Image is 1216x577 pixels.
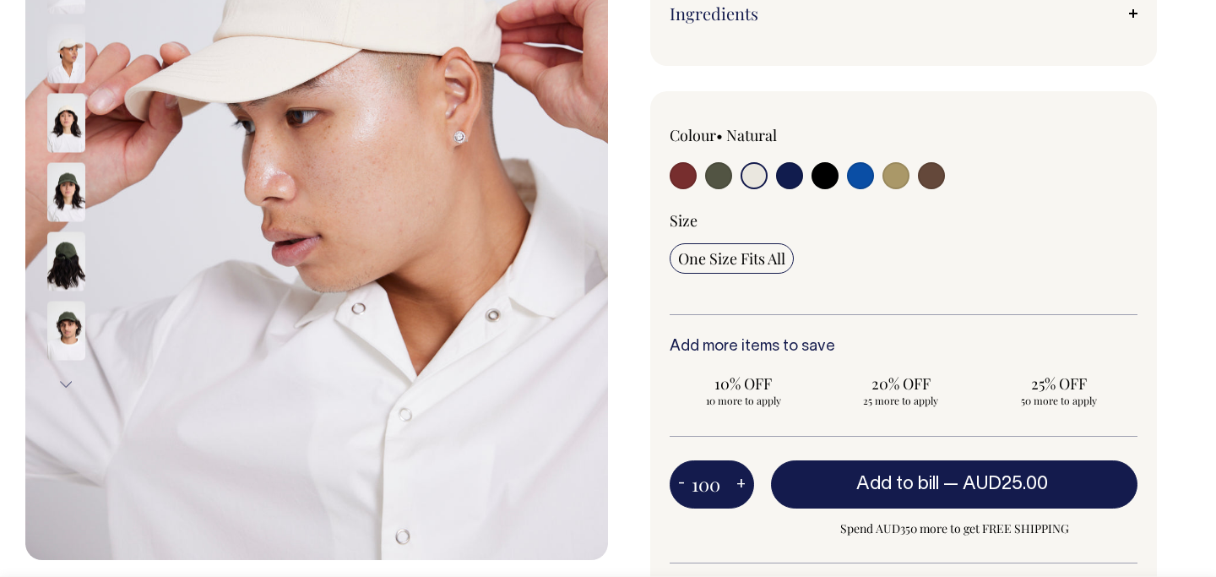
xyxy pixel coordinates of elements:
[856,476,939,493] span: Add to bill
[678,373,809,394] span: 10% OFF
[771,519,1137,539] span: Spend AUD350 more to get FREE SHIPPING
[993,373,1124,394] span: 25% OFF
[828,368,975,412] input: 20% OFF 25 more to apply
[670,468,693,502] button: -
[47,162,85,221] img: olive
[771,460,1137,508] button: Add to bill —AUD25.00
[728,468,754,502] button: +
[670,368,817,412] input: 10% OFF 10 more to apply
[670,210,1137,231] div: Size
[963,476,1048,493] span: AUD25.00
[670,339,1137,356] h6: Add more items to save
[53,365,79,403] button: Next
[985,368,1132,412] input: 25% OFF 50 more to apply
[993,394,1124,407] span: 50 more to apply
[670,243,794,274] input: One Size Fits All
[47,24,85,83] img: natural
[678,248,785,269] span: One Size Fits All
[943,476,1052,493] span: —
[678,394,809,407] span: 10 more to apply
[836,394,967,407] span: 25 more to apply
[836,373,967,394] span: 20% OFF
[716,125,723,145] span: •
[47,231,85,291] img: olive
[670,125,857,145] div: Colour
[47,93,85,152] img: natural
[47,301,85,360] img: olive
[670,3,1137,24] a: Ingredients
[726,125,777,145] label: Natural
